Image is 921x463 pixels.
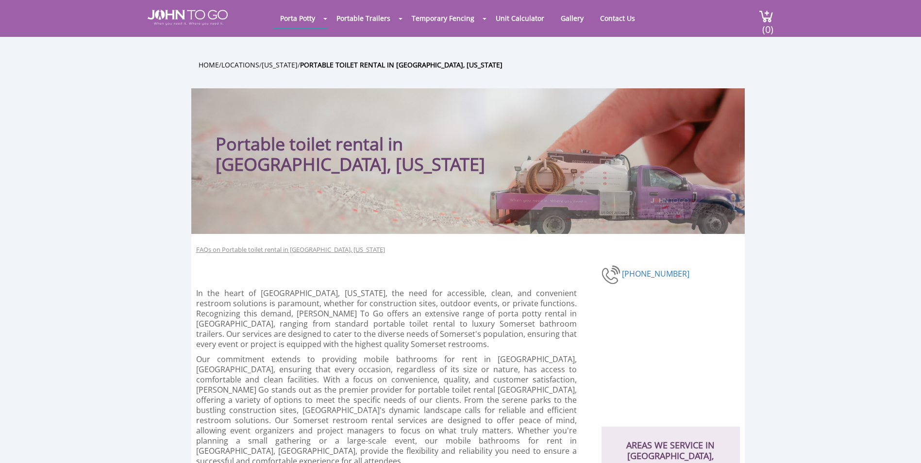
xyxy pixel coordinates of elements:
[404,9,482,28] a: Temporary Fencing
[199,59,752,70] ul: / / /
[196,288,577,349] p: In the heart of [GEOGRAPHIC_DATA], [US_STATE], the need for accessible, clean, and convenient res...
[273,9,322,28] a: Porta Potty
[762,15,773,36] span: (0)
[199,60,219,69] a: Home
[478,144,740,234] img: Truck
[221,60,259,69] a: Locations
[593,9,642,28] a: Contact Us
[622,268,689,279] a: [PHONE_NUMBER]
[300,60,502,69] a: Portable toilet rental in [GEOGRAPHIC_DATA], [US_STATE]
[488,9,552,28] a: Unit Calculator
[553,9,591,28] a: Gallery
[216,108,529,175] h1: Portable toilet rental in [GEOGRAPHIC_DATA], [US_STATE]
[602,264,622,285] img: phone-number
[262,60,298,69] a: [US_STATE]
[329,9,398,28] a: Portable Trailers
[759,10,773,23] img: cart a
[148,10,228,25] img: JOHN to go
[196,245,385,254] a: FAQs on Portable toilet rental in [GEOGRAPHIC_DATA], [US_STATE]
